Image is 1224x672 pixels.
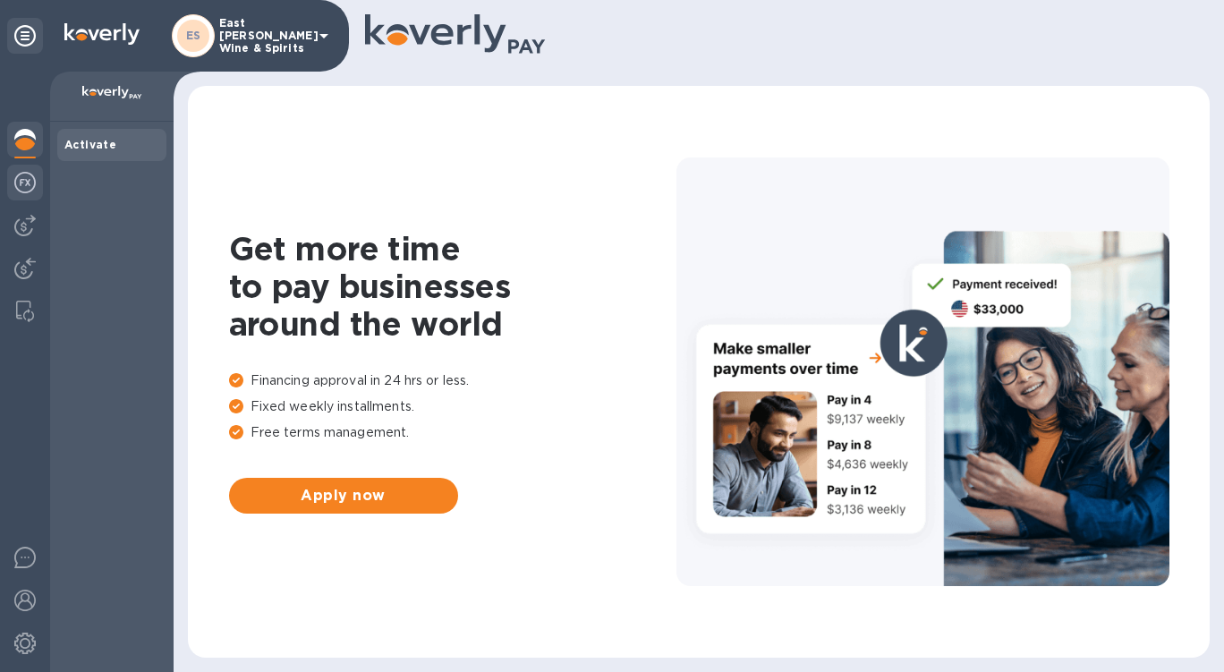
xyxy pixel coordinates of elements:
span: Apply now [243,485,444,506]
h1: Get more time to pay businesses around the world [229,230,676,343]
img: Logo [64,23,140,45]
button: Apply now [229,478,458,514]
p: Fixed weekly installments. [229,397,676,416]
img: Foreign exchange [14,172,36,193]
b: Activate [64,138,116,151]
div: Unpin categories [7,18,43,54]
p: Free terms management. [229,423,676,442]
p: East [PERSON_NAME] Wine & Spirits [219,17,309,55]
b: ES [186,29,201,42]
p: Financing approval in 24 hrs or less. [229,371,676,390]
